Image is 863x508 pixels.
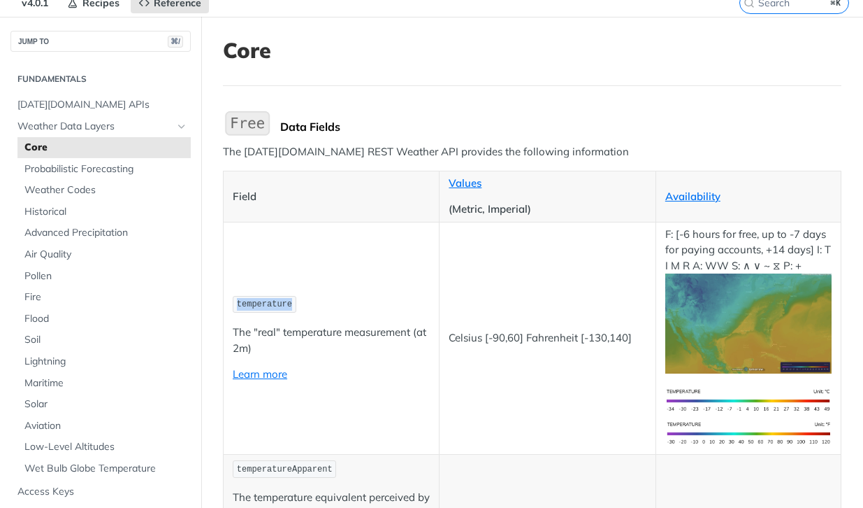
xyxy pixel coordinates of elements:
span: temperatureApparent [237,465,333,474]
span: Expand image [665,393,832,407]
a: Solar [17,394,191,415]
a: Aviation [17,416,191,437]
p: (Metric, Imperial) [449,202,646,218]
a: Historical [17,202,191,223]
div: Data Fields [280,120,841,134]
p: The [DATE][DOMAIN_NAME] REST Weather API provides the following information [223,144,841,160]
a: Fire [17,287,191,308]
p: F: [-6 hours for free, up to -7 days for paying accounts, +14 days] I: T I M R A: WW S: ∧ ∨ ~ ⧖ P: + [665,227,832,374]
a: Flood [17,309,191,330]
a: Weather Codes [17,180,191,201]
h1: Core [223,38,841,63]
span: Probabilistic Forecasting [24,162,187,176]
button: JUMP TO⌘/ [10,31,191,52]
a: Advanced Precipitation [17,223,191,244]
p: The "real" temperature measurement (at 2m) [233,325,430,356]
span: ⌘/ [168,36,183,48]
span: Pollen [24,269,187,283]
span: Expand image [665,316,832,330]
span: temperature [237,299,292,309]
span: Core [24,141,187,155]
p: Celsius [-90,60] Fahrenheit [-130,140] [449,330,646,346]
span: Air Quality [24,248,187,262]
a: Lightning [17,351,191,372]
a: Access Keys [10,481,191,502]
span: Expand image [665,426,832,439]
h2: Fundamentals [10,73,191,85]
span: Wet Bulb Globe Temperature [24,462,187,476]
a: [DATE][DOMAIN_NAME] APIs [10,94,191,115]
a: Maritime [17,373,191,394]
a: Availability [665,190,720,203]
span: Low-Level Altitudes [24,440,187,454]
span: Fire [24,290,187,304]
a: Core [17,137,191,158]
a: Weather Data LayersHide subpages for Weather Data Layers [10,116,191,137]
p: Field [233,189,430,205]
a: Low-Level Altitudes [17,437,191,458]
a: Values [449,176,481,190]
a: Pollen [17,266,191,287]
span: Lightning [24,355,187,369]
span: Aviation [24,419,187,433]
span: Maritime [24,376,187,390]
span: Soil [24,333,187,347]
span: Weather Data Layers [17,120,173,134]
button: Hide subpages for Weather Data Layers [176,121,187,132]
a: Soil [17,330,191,351]
span: Access Keys [17,485,187,499]
span: Historical [24,205,187,219]
a: Probabilistic Forecasting [17,159,191,180]
a: Air Quality [17,244,191,265]
span: Solar [24,397,187,411]
span: [DATE][DOMAIN_NAME] APIs [17,98,187,112]
span: Weather Codes [24,183,187,197]
span: Flood [24,312,187,326]
a: Wet Bulb Globe Temperature [17,458,191,479]
a: Learn more [233,367,287,381]
span: Advanced Precipitation [24,226,187,240]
